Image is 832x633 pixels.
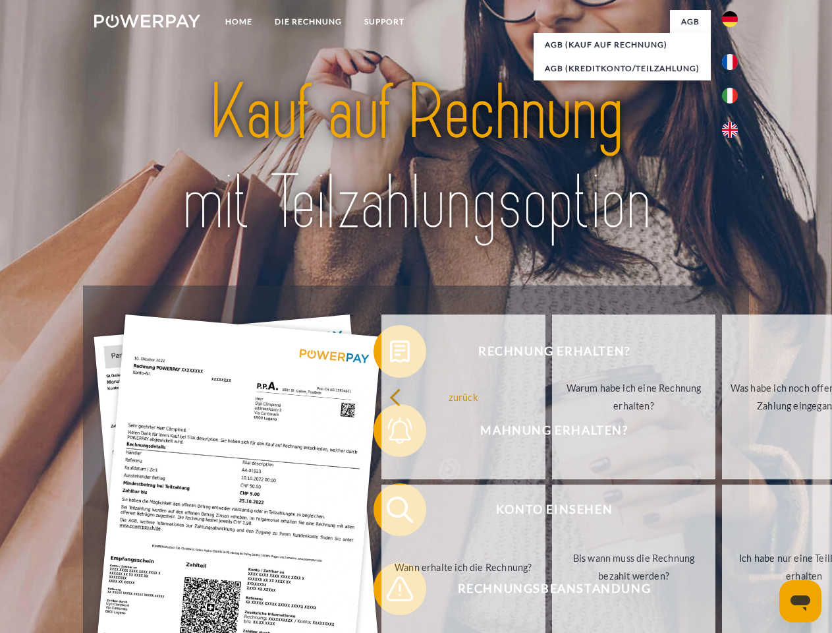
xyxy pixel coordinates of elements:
a: AGB (Kreditkonto/Teilzahlung) [534,57,711,80]
img: title-powerpay_de.svg [126,63,706,253]
img: fr [722,54,738,70]
div: Bis wann muss die Rechnung bezahlt werden? [560,549,708,585]
div: Warum habe ich eine Rechnung erhalten? [560,379,708,415]
img: logo-powerpay-white.svg [94,15,200,28]
img: en [722,122,738,138]
a: AGB (Kauf auf Rechnung) [534,33,711,57]
iframe: Schaltfläche zum Öffnen des Messaging-Fensters [779,580,821,622]
a: agb [670,10,711,34]
img: it [722,88,738,104]
a: Home [214,10,263,34]
img: de [722,11,738,27]
a: DIE RECHNUNG [263,10,353,34]
div: Wann erhalte ich die Rechnung? [389,558,538,576]
a: SUPPORT [353,10,416,34]
div: zurück [389,388,538,406]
